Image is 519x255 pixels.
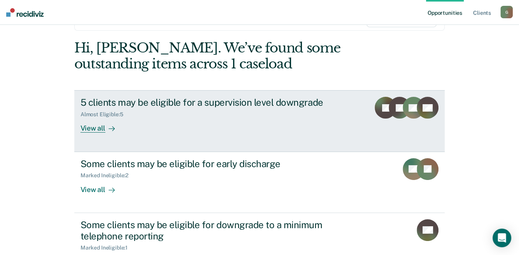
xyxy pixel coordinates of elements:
[81,118,124,133] div: View all
[81,111,130,118] div: Almost Eligible : 5
[81,245,134,251] div: Marked Ineligible : 1
[81,158,354,169] div: Some clients may be eligible for early discharge
[74,90,445,152] a: 5 clients may be eligible for a supervision level downgradeAlmost Eligible:5View all
[6,8,44,17] img: Recidiviz
[74,152,445,213] a: Some clients may be eligible for early dischargeMarked Ineligible:2View all
[81,179,124,194] div: View all
[81,219,354,242] div: Some clients may be eligible for downgrade to a minimum telephone reporting
[81,172,135,179] div: Marked Ineligible : 2
[74,40,371,72] div: Hi, [PERSON_NAME]. We’ve found some outstanding items across 1 caseload
[81,97,354,108] div: 5 clients may be eligible for a supervision level downgrade
[500,6,513,18] button: G
[493,229,511,247] div: Open Intercom Messenger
